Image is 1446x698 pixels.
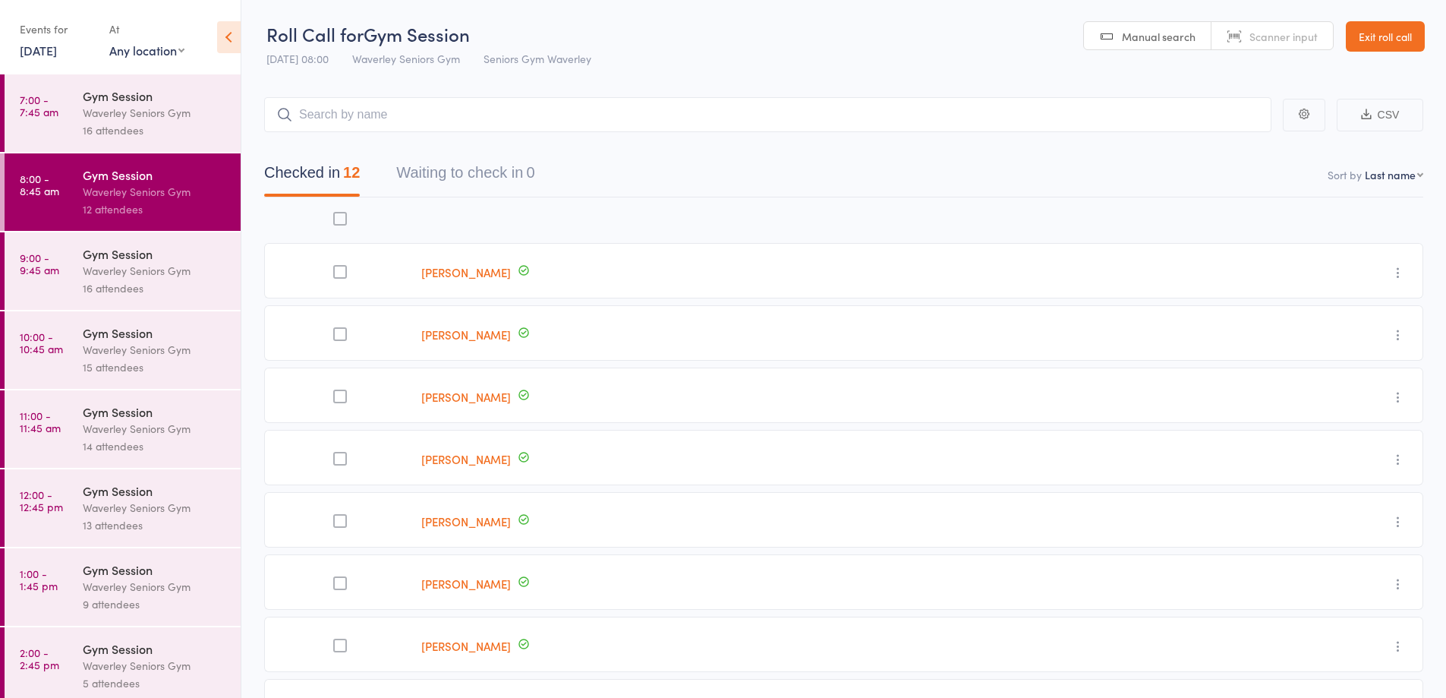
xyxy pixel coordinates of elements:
[20,172,59,197] time: 8:00 - 8:45 am
[20,330,63,355] time: 10:00 - 10:45 am
[83,166,228,183] div: Gym Session
[421,576,511,592] a: [PERSON_NAME]
[83,578,228,595] div: Waverley Seniors Gym
[20,646,59,671] time: 2:00 - 2:45 pm
[83,87,228,104] div: Gym Session
[20,251,59,276] time: 9:00 - 9:45 am
[264,156,360,197] button: Checked in12
[83,104,228,122] div: Waverley Seniors Gym
[83,499,228,516] div: Waverley Seniors Gym
[1122,29,1196,44] span: Manual search
[5,311,241,389] a: 10:00 -10:45 amGym SessionWaverley Seniors Gym15 attendees
[1328,167,1362,182] label: Sort by
[421,451,511,467] a: [PERSON_NAME]
[83,280,228,297] div: 16 attendees
[343,164,360,181] div: 12
[83,595,228,613] div: 9 attendees
[421,389,511,405] a: [PERSON_NAME]
[264,97,1271,132] input: Search by name
[83,561,228,578] div: Gym Session
[83,341,228,358] div: Waverley Seniors Gym
[5,469,241,547] a: 12:00 -12:45 pmGym SessionWaverley Seniors Gym13 attendees
[421,638,511,654] a: [PERSON_NAME]
[20,409,61,434] time: 11:00 - 11:45 am
[83,262,228,280] div: Waverley Seniors Gym
[83,437,228,455] div: 14 attendees
[83,358,228,376] div: 15 attendees
[109,17,184,42] div: At
[421,513,511,529] a: [PERSON_NAME]
[20,93,58,118] time: 7:00 - 7:45 am
[364,21,470,46] span: Gym Session
[83,183,228,201] div: Waverley Seniors Gym
[5,153,241,231] a: 8:00 -8:45 amGym SessionWaverley Seniors Gym12 attendees
[83,324,228,341] div: Gym Session
[109,42,184,58] div: Any location
[352,51,460,66] span: Waverley Seniors Gym
[83,674,228,692] div: 5 attendees
[83,640,228,657] div: Gym Session
[421,264,511,280] a: [PERSON_NAME]
[20,567,58,592] time: 1:00 - 1:45 pm
[421,327,511,343] a: [PERSON_NAME]
[1249,29,1318,44] span: Scanner input
[484,51,591,66] span: Seniors Gym Waverley
[1365,167,1416,182] div: Last name
[20,488,63,513] time: 12:00 - 12:45 pm
[396,156,534,197] button: Waiting to check in0
[83,201,228,218] div: 12 attendees
[526,164,534,181] div: 0
[266,51,329,66] span: [DATE] 08:00
[5,232,241,310] a: 9:00 -9:45 amGym SessionWaverley Seniors Gym16 attendees
[5,390,241,468] a: 11:00 -11:45 amGym SessionWaverley Seniors Gym14 attendees
[5,74,241,152] a: 7:00 -7:45 amGym SessionWaverley Seniors Gym16 attendees
[20,42,57,58] a: [DATE]
[266,21,364,46] span: Roll Call for
[83,420,228,437] div: Waverley Seniors Gym
[1337,99,1423,131] button: CSV
[5,548,241,626] a: 1:00 -1:45 pmGym SessionWaverley Seniors Gym9 attendees
[83,245,228,262] div: Gym Session
[83,403,228,420] div: Gym Session
[83,516,228,534] div: 13 attendees
[20,17,94,42] div: Events for
[1346,21,1425,52] a: Exit roll call
[83,482,228,499] div: Gym Session
[83,657,228,674] div: Waverley Seniors Gym
[83,122,228,139] div: 16 attendees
